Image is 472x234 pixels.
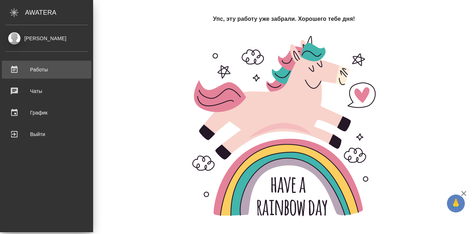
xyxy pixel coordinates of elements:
[5,86,88,97] div: Чаты
[5,34,88,42] div: [PERSON_NAME]
[213,15,355,23] h4: Упс, эту работу уже забрали. Хорошего тебе дня!
[5,64,88,75] div: Работы
[2,104,91,122] a: График
[447,195,465,212] button: 🙏
[5,107,88,118] div: График
[2,82,91,100] a: Чаты
[2,125,91,143] a: Выйти
[5,129,88,140] div: Выйти
[2,61,91,79] a: Работы
[450,196,462,211] span: 🙏
[25,5,93,20] div: AWATERA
